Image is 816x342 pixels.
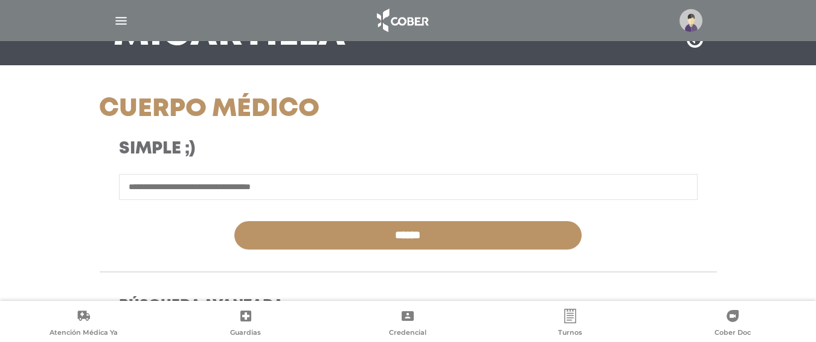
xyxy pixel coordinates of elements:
span: Guardias [230,328,261,339]
span: Atención Médica Ya [50,328,118,339]
h1: Cuerpo Médico [99,94,506,124]
a: Atención Médica Ya [2,309,165,340]
a: Guardias [165,309,327,340]
a: Turnos [489,309,652,340]
img: Cober_menu-lines-white.svg [114,13,129,28]
img: profile-placeholder.svg [679,9,702,32]
span: Credencial [389,328,426,339]
h4: Búsqueda Avanzada [119,297,698,315]
a: Credencial [327,309,489,340]
h3: Simple ;) [119,139,486,160]
img: logo_cober_home-white.png [370,6,434,35]
span: Turnos [558,328,582,339]
h3: Mi Cartilla [114,19,346,51]
a: Cober Doc [651,309,814,340]
span: Cober Doc [715,328,751,339]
